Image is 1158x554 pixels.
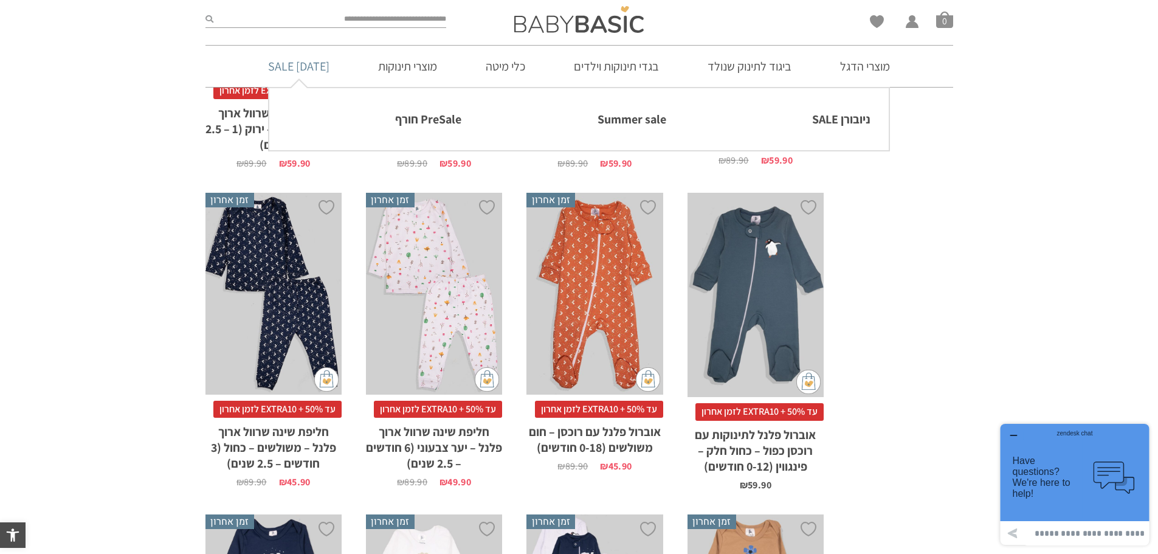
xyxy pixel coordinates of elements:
span: Wishlist [870,15,884,32]
bdi: 89.90 [557,157,588,170]
span: זמן אחרון [205,193,254,207]
span: זמן אחרון [526,193,575,207]
bdi: 89.90 [397,157,427,170]
a: [DATE] SALE [250,46,348,87]
h2: חליפת שינה שרוול ארוך פלנל – יער צבעוני (6 חודשים – 2.5 שנים) [366,418,502,471]
span: ₪ [397,476,404,488]
bdi: 89.90 [236,476,267,488]
h2: חליפת שינה שרוול ארוך פלנל – פינגווין – ירוק (1 – 2.5 שנים) [205,99,342,153]
span: ₪ [719,154,726,167]
h2: חליפת שינה שרוול ארוך פלנל – משולשים – כחול (3 חודשים – 2.5 שנים) [205,418,342,471]
bdi: 89.90 [557,460,588,473]
a: סל קניות0 [936,11,953,28]
bdi: 89.90 [397,476,427,488]
img: cat-mini-atc.png [314,367,339,392]
a: מוצרי הדגל [822,46,908,87]
img: Baby Basic בגדי תינוקות וילדים אונליין [514,6,644,33]
bdi: 59.90 [740,479,771,491]
iframe: פותח יישומון שאפשר לשוחח בו בצ'אט עם אחד הנציגים שלנו [996,419,1154,550]
a: Summer sale [492,106,666,132]
a: ניובורן SALE [697,106,870,132]
span: ₪ [600,157,608,170]
a: כלי מיטה [467,46,543,87]
bdi: 59.90 [279,157,311,170]
h2: אוברול פלנל עם רוכסן – חום משולשים (0-18 חודשים) [526,418,663,455]
bdi: 45.90 [600,460,632,473]
span: ₪ [236,157,244,170]
a: Wishlist [870,15,884,28]
a: PreSale חורף [288,106,461,132]
span: זמן אחרון [688,514,736,529]
a: בגדי תינוקות וילדים [556,46,677,87]
a: זמן אחרון חליפת שינה שרוול ארוך פלנל - משולשים - כחול (3 חודשים - 2.5 שנים) עד 50% + EXTRA10 לזמן... [205,193,342,487]
img: cat-mini-atc.png [636,367,660,392]
span: עד 50% + EXTRA10 לזמן אחרון [695,403,824,420]
a: זמן אחרון אוברול פלנל עם רוכסן - חום משולשים (0-18 חודשים) עד 50% + EXTRA10 לזמן אחרוןאוברול פלנל... [526,193,663,471]
span: זמן אחרון [526,514,575,529]
span: עד 50% + EXTRA10 לזמן אחרון [213,401,342,418]
bdi: 89.90 [719,154,749,167]
span: סל קניות [936,11,953,28]
span: ₪ [761,154,769,167]
span: ₪ [439,476,447,488]
span: ₪ [279,157,287,170]
span: ₪ [557,460,565,473]
span: זמן אחרון [366,514,415,529]
bdi: 89.90 [236,157,267,170]
bdi: 59.90 [439,157,471,170]
span: ₪ [600,460,608,473]
span: ₪ [397,157,404,170]
span: עד 50% + EXTRA10 לזמן אחרון [535,401,663,418]
bdi: 45.90 [279,476,311,488]
img: cat-mini-atc.png [475,367,499,392]
span: עד 50% + EXTRA10 לזמן אחרון [374,401,502,418]
span: ₪ [740,479,748,491]
span: זמן אחרון [205,514,254,529]
span: עד 50% + EXTRA10 לזמן אחרון [213,82,342,99]
a: מוצרי תינוקות [360,46,455,87]
bdi: 59.90 [761,154,793,167]
span: ₪ [439,157,447,170]
a: זמן אחרון חליפת שינה שרוול ארוך פלנל - יער צבעוני (6 חודשים - 2.5 שנים) עד 50% + EXTRA10 לזמן אחר... [366,193,502,487]
a: אוברול פלנל לתינוקות עם רוכסן כפול - כחול חלק - פינגווין (0-12 חודשים) עד 50% + EXTRA10 לזמן אחרו... [688,193,824,490]
span: ₪ [557,157,565,170]
span: ₪ [279,476,287,488]
img: cat-mini-atc.png [796,370,821,394]
bdi: 49.90 [439,476,471,488]
span: זמן אחרון [366,193,415,207]
h2: אוברול פלנל לתינוקות עם רוכסן כפול – כחול חלק – פינגווין (0-12 חודשים) [688,421,824,474]
span: ₪ [236,476,244,488]
a: ביגוד לתינוק שנולד [689,46,810,87]
bdi: 59.90 [600,157,632,170]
